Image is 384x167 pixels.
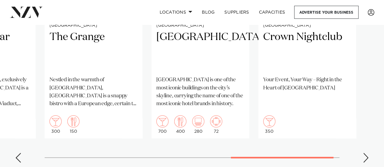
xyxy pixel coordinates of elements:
[263,115,275,127] img: cocktail.png
[263,76,351,92] p: Your Event, Your Way – Right in the Heart of [GEOGRAPHIC_DATA]
[67,115,80,133] div: 150
[10,7,43,18] img: nzv-logo.png
[219,6,254,19] a: SUPPLIERS
[156,23,244,28] small: [GEOGRAPHIC_DATA]
[294,6,359,19] a: Advertise your business
[155,6,197,19] a: Locations
[49,23,138,28] small: [GEOGRAPHIC_DATA]
[254,6,290,19] a: Capacities
[49,30,138,71] h2: The Grange
[263,23,351,28] small: [GEOGRAPHIC_DATA]
[210,115,222,127] img: meeting.png
[156,30,244,71] h2: [GEOGRAPHIC_DATA]
[67,115,80,127] img: dining.png
[156,115,168,127] img: cocktail.png
[156,76,244,108] p: [GEOGRAPHIC_DATA] is one of the most iconic buildings on the city’s skyline, carrying the name of...
[263,30,351,71] h2: Crown Nightclub
[49,76,138,108] p: Nestled in the warmth of [GEOGRAPHIC_DATA], [GEOGRAPHIC_DATA] is a snappy bistro with a European ...
[192,115,204,127] img: theatre.png
[192,115,204,133] div: 280
[174,115,186,127] img: dining.png
[210,115,222,133] div: 72
[174,115,186,133] div: 400
[49,115,62,133] div: 300
[156,115,168,133] div: 700
[197,6,219,19] a: BLOG
[49,115,62,127] img: cocktail.png
[263,115,275,133] div: 350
